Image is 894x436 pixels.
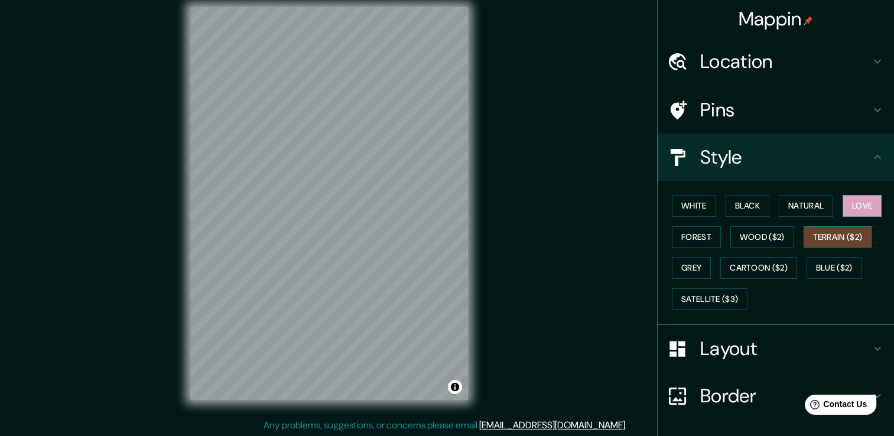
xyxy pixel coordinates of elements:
button: Terrain ($2) [804,226,872,248]
button: Cartoon ($2) [720,257,797,279]
h4: Style [700,145,870,169]
button: Forest [672,226,721,248]
button: White [672,195,716,217]
div: Location [658,38,894,85]
button: Love [843,195,882,217]
button: Blue ($2) [807,257,862,279]
img: pin-icon.png [804,16,813,25]
h4: Location [700,50,870,73]
h4: Mappin [739,7,814,31]
button: Toggle attribution [448,380,462,394]
p: Any problems, suggestions, or concerns please email . [264,418,627,432]
div: Border [658,372,894,419]
button: Natural [779,195,833,217]
div: Pins [658,86,894,134]
div: Style [658,134,894,181]
h4: Border [700,384,870,408]
button: Black [726,195,770,217]
canvas: Map [190,7,468,400]
button: Grey [672,257,711,279]
button: Wood ($2) [730,226,794,248]
div: Layout [658,325,894,372]
h4: Layout [700,337,870,360]
h4: Pins [700,98,870,122]
iframe: Help widget launcher [789,390,881,423]
div: . [627,418,629,432]
button: Satellite ($3) [672,288,747,310]
div: . [629,418,631,432]
a: [EMAIL_ADDRESS][DOMAIN_NAME] [479,419,625,431]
